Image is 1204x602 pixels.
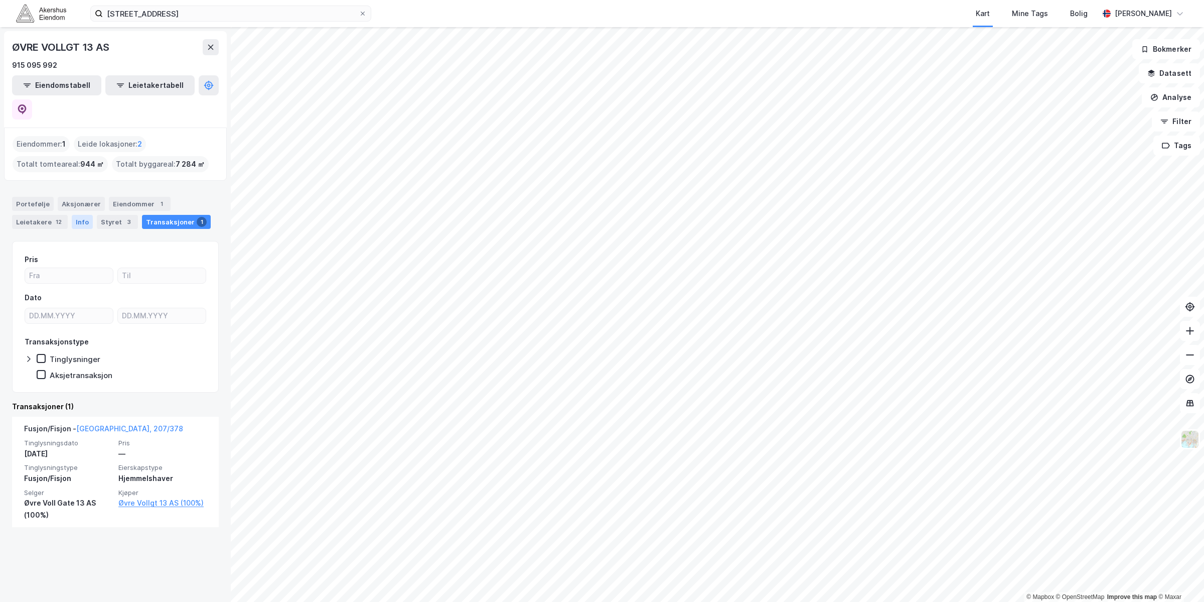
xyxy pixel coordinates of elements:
[118,439,207,447] span: Pris
[118,448,207,460] div: —
[976,8,990,20] div: Kart
[25,308,113,323] input: DD.MM.YYYY
[12,215,68,229] div: Leietakere
[118,268,206,283] input: Til
[176,158,205,170] span: 7 284 ㎡
[103,6,359,21] input: Søk på adresse, matrikkel, gårdeiere, leietakere eller personer
[62,138,66,150] span: 1
[1115,8,1172,20] div: [PERSON_NAME]
[24,439,112,447] span: Tinglysningsdato
[1070,8,1088,20] div: Bolig
[197,217,207,227] div: 1
[24,472,112,485] div: Fusjon/Fisjon
[12,401,219,413] div: Transaksjoner (1)
[12,197,54,211] div: Portefølje
[50,354,100,364] div: Tinglysninger
[118,472,207,485] div: Hjemmelshaver
[1153,136,1200,156] button: Tags
[1139,63,1200,83] button: Datasett
[118,308,206,323] input: DD.MM.YYYY
[105,75,195,95] button: Leietakertabell
[13,156,108,172] div: Totalt tomteareal :
[112,156,209,172] div: Totalt byggareal :
[24,448,112,460] div: [DATE]
[24,423,183,439] div: Fusjon/Fisjon -
[1012,8,1048,20] div: Mine Tags
[25,336,89,348] div: Transaksjonstype
[1107,593,1157,600] a: Improve this map
[74,136,146,152] div: Leide lokasjoner :
[157,199,167,209] div: 1
[142,215,211,229] div: Transaksjoner
[118,463,207,472] span: Eierskapstype
[1056,593,1105,600] a: OpenStreetMap
[80,158,104,170] span: 944 ㎡
[50,371,112,380] div: Aksjetransaksjon
[1180,430,1199,449] img: Z
[16,5,66,22] img: akershus-eiendom-logo.9091f326c980b4bce74ccdd9f866810c.svg
[1152,111,1200,132] button: Filter
[25,268,113,283] input: Fra
[24,497,112,521] div: Øvre Voll Gate 13 AS (100%)
[54,217,64,227] div: 12
[1142,87,1200,107] button: Analyse
[1154,554,1204,602] div: Kontrollprogram for chat
[76,424,183,433] a: [GEOGRAPHIC_DATA], 207/378
[25,254,38,266] div: Pris
[25,292,42,304] div: Dato
[137,138,142,150] span: 2
[12,39,111,55] div: ØVRE VOLLGT 13 AS
[72,215,93,229] div: Info
[12,59,57,71] div: 915 095 992
[97,215,138,229] div: Styret
[24,463,112,472] span: Tinglysningstype
[1154,554,1204,602] iframe: Chat Widget
[1026,593,1054,600] a: Mapbox
[13,136,70,152] div: Eiendommer :
[12,75,101,95] button: Eiendomstabell
[24,489,112,497] span: Selger
[124,217,134,227] div: 3
[118,497,207,509] a: Øvre Vollgt 13 AS (100%)
[109,197,171,211] div: Eiendommer
[58,197,105,211] div: Aksjonærer
[118,489,207,497] span: Kjøper
[1132,39,1200,59] button: Bokmerker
